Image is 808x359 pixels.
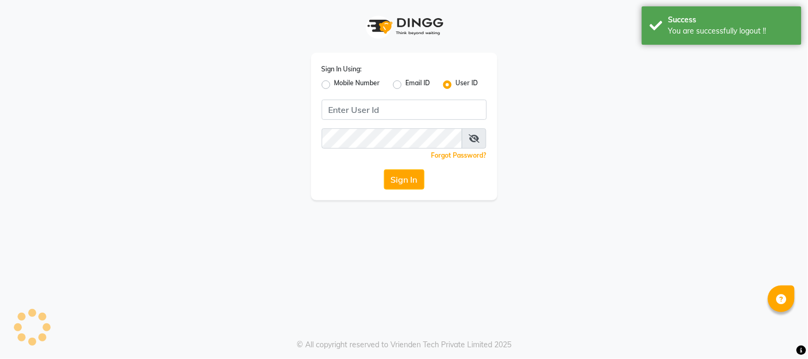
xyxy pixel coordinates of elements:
button: Sign In [384,169,425,190]
a: Forgot Password? [431,151,487,159]
input: Username [322,100,487,120]
label: User ID [456,78,478,91]
input: Username [322,128,463,149]
label: Mobile Number [334,78,380,91]
img: logo1.svg [362,11,447,42]
label: Sign In Using: [322,64,362,74]
div: Success [668,14,794,26]
label: Email ID [406,78,430,91]
div: You are successfully logout !! [668,26,794,37]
